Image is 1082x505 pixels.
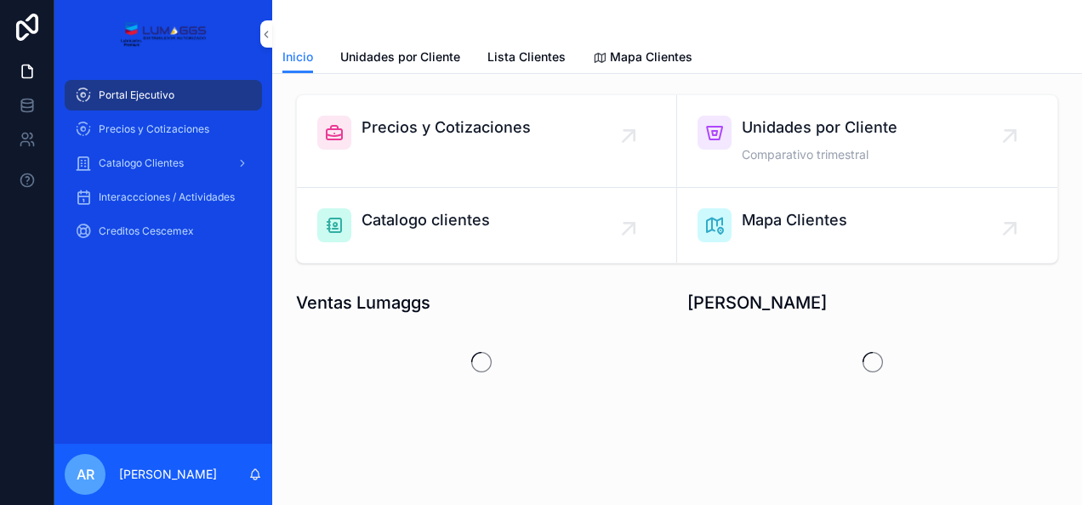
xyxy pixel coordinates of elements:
[297,188,677,263] a: Catalogo clientes
[362,208,490,232] span: Catalogo clientes
[54,68,272,269] div: scrollable content
[99,224,194,238] span: Creditos Cescemex
[119,466,217,483] p: [PERSON_NAME]
[742,146,897,163] span: Comparativo trimestral
[65,216,262,247] a: Creditos Cescemex
[282,42,313,74] a: Inicio
[99,190,235,204] span: Interaccciones / Actividades
[65,182,262,213] a: Interaccciones / Actividades
[742,208,847,232] span: Mapa Clientes
[282,48,313,65] span: Inicio
[340,48,460,65] span: Unidades por Cliente
[65,80,262,111] a: Portal Ejecutivo
[677,95,1057,188] a: Unidades por ClienteComparativo trimestral
[742,116,897,139] span: Unidades por Cliente
[610,48,692,65] span: Mapa Clientes
[65,114,262,145] a: Precios y Cotizaciones
[99,88,174,102] span: Portal Ejecutivo
[362,116,531,139] span: Precios y Cotizaciones
[340,42,460,76] a: Unidades por Cliente
[677,188,1057,263] a: Mapa Clientes
[65,148,262,179] a: Catalogo Clientes
[593,42,692,76] a: Mapa Clientes
[487,42,566,76] a: Lista Clientes
[120,20,206,48] img: App logo
[77,464,94,485] span: AR
[297,95,677,188] a: Precios y Cotizaciones
[99,122,209,136] span: Precios y Cotizaciones
[687,291,827,315] h1: [PERSON_NAME]
[296,291,430,315] h1: Ventas Lumaggs
[487,48,566,65] span: Lista Clientes
[99,156,184,170] span: Catalogo Clientes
